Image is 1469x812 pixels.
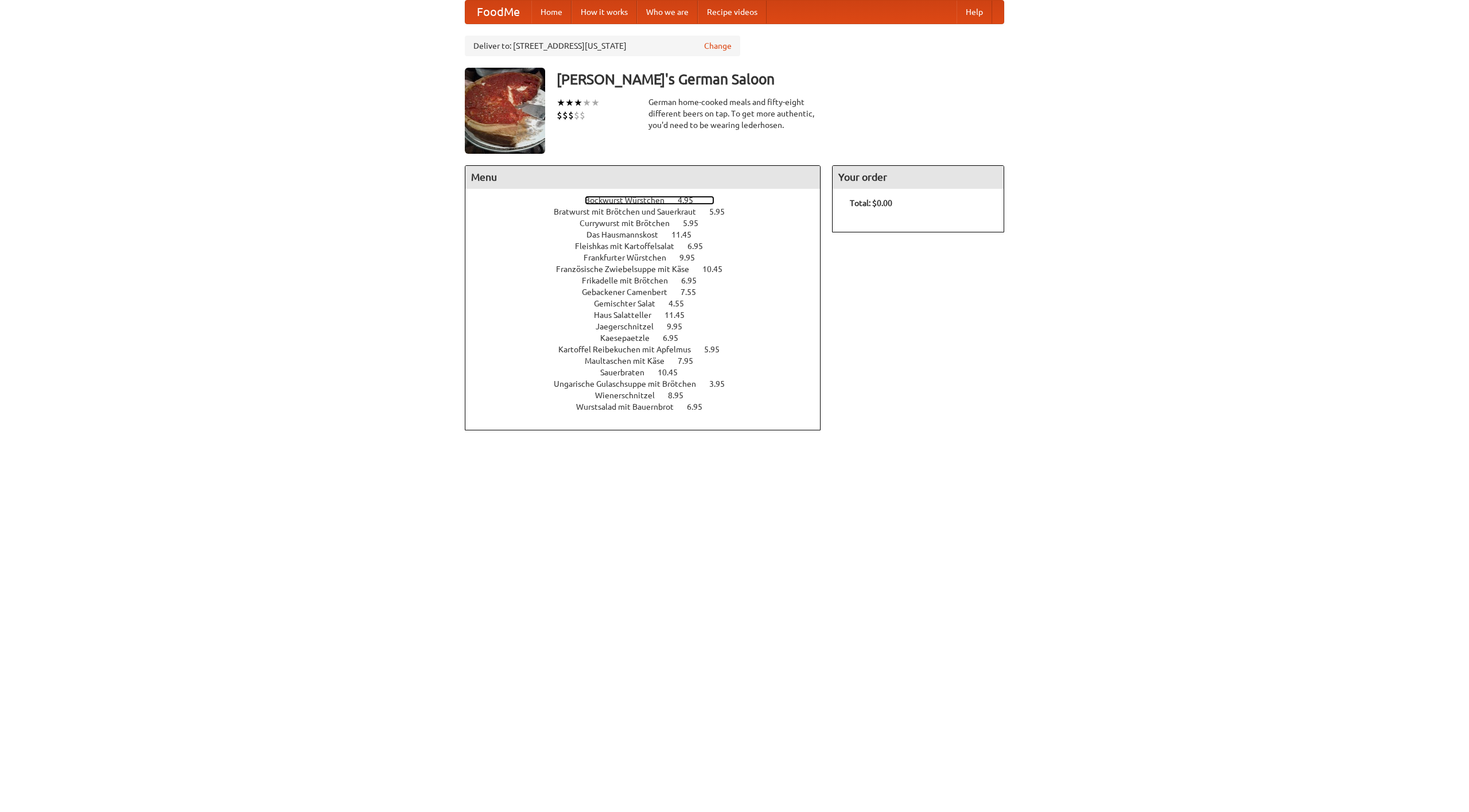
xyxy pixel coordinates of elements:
[576,402,685,411] span: Wurstsalad mit Bauernbrot
[833,166,1004,189] h4: Your order
[582,276,679,285] span: Frikadelle mit Brötchen
[557,109,562,122] li: $
[709,379,736,388] span: 3.95
[595,391,705,400] a: Wienerschnitzel 8.95
[687,402,714,411] span: 6.95
[669,299,695,308] span: 4.55
[557,68,1004,91] h3: [PERSON_NAME]'s German Saloon
[637,1,698,24] a: Who we are
[557,96,565,109] li: ★
[658,368,689,377] span: 10.45
[594,310,706,320] a: Haus Salatteller 11.45
[580,109,585,122] li: $
[574,109,580,122] li: $
[572,1,637,24] a: How it works
[591,96,600,109] li: ★
[465,36,740,56] div: Deliver to: [STREET_ADDRESS][US_STATE]
[554,207,708,216] span: Bratwurst mit Brötchen und Sauerkraut
[585,196,676,205] span: Bockwurst Würstchen
[681,276,708,285] span: 6.95
[531,1,572,24] a: Home
[671,230,703,239] span: 11.45
[574,96,582,109] li: ★
[585,356,714,366] a: Maultaschen mit Käse 7.95
[582,96,591,109] li: ★
[681,287,708,297] span: 7.55
[709,207,736,216] span: 5.95
[594,299,667,308] span: Gemischter Salat
[465,1,531,24] a: FoodMe
[648,96,821,131] div: German home-cooked meals and fifty-eight different beers on tap. To get more authentic, you'd nee...
[702,265,734,274] span: 10.45
[667,322,694,331] span: 9.95
[568,109,574,122] li: $
[585,196,714,205] a: Bockwurst Würstchen 4.95
[558,345,741,354] a: Kartoffel Reibekuchen mit Apfelmus 5.95
[584,253,678,262] span: Frankfurter Würstchen
[556,265,744,274] a: Französische Zwiebelsuppe mit Käse 10.45
[678,356,705,366] span: 7.95
[850,199,892,208] b: Total: $0.00
[586,230,670,239] span: Das Hausmannskost
[957,1,992,24] a: Help
[580,219,681,228] span: Currywurst mit Brötchen
[554,207,746,216] a: Bratwurst mit Brötchen und Sauerkraut 5.95
[600,333,661,343] span: Kaesepaetzle
[596,322,665,331] span: Jaegerschnitzel
[594,299,705,308] a: Gemischter Salat 4.55
[582,276,718,285] a: Frikadelle mit Brötchen 6.95
[678,196,705,205] span: 4.95
[698,1,767,24] a: Recipe videos
[575,242,724,251] a: Fleishkas mit Kartoffelsalat 6.95
[465,166,820,189] h4: Menu
[584,253,716,262] a: Frankfurter Würstchen 9.95
[558,345,702,354] span: Kartoffel Reibekuchen mit Apfelmus
[600,333,699,343] a: Kaesepaetzle 6.95
[576,402,724,411] a: Wurstsalad mit Bauernbrot 6.95
[586,230,713,239] a: Das Hausmannskost 11.45
[565,96,574,109] li: ★
[585,356,676,366] span: Maultaschen mit Käse
[582,287,717,297] a: Gebackener Camenbert 7.55
[582,287,679,297] span: Gebackener Camenbert
[704,345,731,354] span: 5.95
[664,310,696,320] span: 11.45
[596,322,704,331] a: Jaegerschnitzel 9.95
[668,391,695,400] span: 8.95
[600,368,656,377] span: Sauerbraten
[594,310,663,320] span: Haus Salatteller
[465,68,545,154] img: angular.jpg
[575,242,686,251] span: Fleishkas mit Kartoffelsalat
[556,265,701,274] span: Französische Zwiebelsuppe mit Käse
[600,368,699,377] a: Sauerbraten 10.45
[683,219,710,228] span: 5.95
[554,379,746,388] a: Ungarische Gulaschsuppe mit Brötchen 3.95
[687,242,714,251] span: 6.95
[663,333,690,343] span: 6.95
[580,219,720,228] a: Currywurst mit Brötchen 5.95
[595,391,666,400] span: Wienerschnitzel
[704,40,732,52] a: Change
[562,109,568,122] li: $
[554,379,708,388] span: Ungarische Gulaschsuppe mit Brötchen
[679,253,706,262] span: 9.95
